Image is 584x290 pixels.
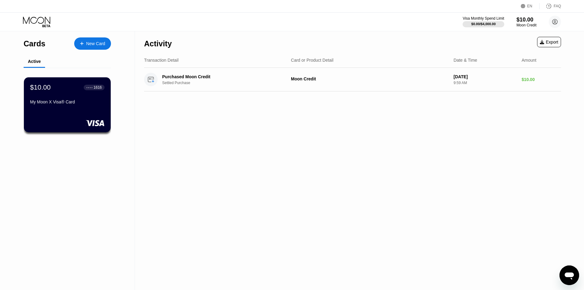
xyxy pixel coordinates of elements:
[24,77,111,132] div: $10.00● ● ● ●1616My Moon X Visa® Card
[291,76,449,81] div: Moon Credit
[162,81,290,85] div: Settled Purchase
[521,58,536,63] div: Amount
[527,4,532,8] div: EN
[144,68,561,91] div: Purchased Moon CreditSettled PurchaseMoon Credit[DATE]9:59 AM$10.00
[144,58,178,63] div: Transaction Detail
[540,3,561,9] div: FAQ
[521,77,561,82] div: $10.00
[94,85,102,90] div: 1616
[86,41,105,46] div: New Card
[521,3,540,9] div: EN
[74,37,111,50] div: New Card
[30,83,51,91] div: $10.00
[463,16,504,27] div: Visa Monthly Spend Limit$0.00/$4,000.00
[454,58,477,63] div: Date & Time
[28,59,41,64] div: Active
[144,39,172,48] div: Activity
[517,17,536,27] div: $10.00Moon Credit
[454,74,517,79] div: [DATE]
[24,39,45,48] div: Cards
[517,23,536,27] div: Moon Credit
[463,16,504,21] div: Visa Monthly Spend Limit
[471,22,496,26] div: $0.00 / $4,000.00
[86,87,93,88] div: ● ● ● ●
[554,4,561,8] div: FAQ
[454,81,517,85] div: 9:59 AM
[559,265,579,285] iframe: Nút để khởi chạy cửa sổ nhắn tin
[30,99,105,104] div: My Moon X Visa® Card
[517,17,536,23] div: $10.00
[291,58,334,63] div: Card or Product Detail
[537,37,561,47] div: Export
[540,40,558,44] div: Export
[162,74,281,79] div: Purchased Moon Credit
